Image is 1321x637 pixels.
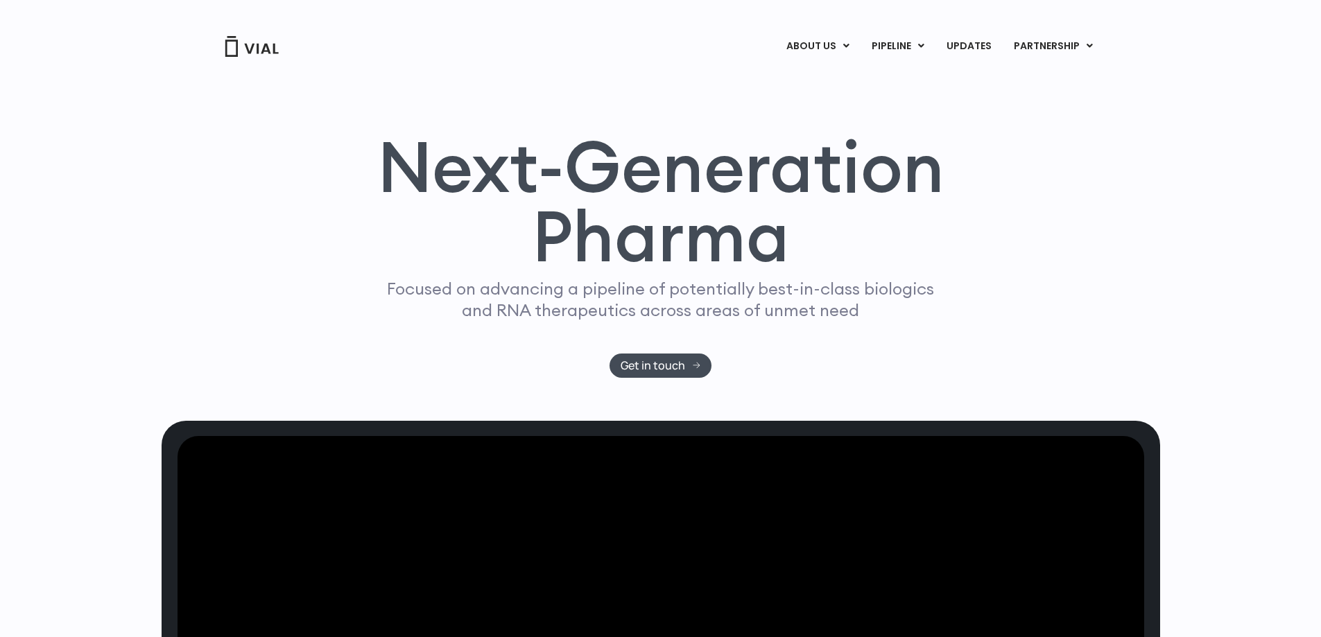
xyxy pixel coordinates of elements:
[621,360,685,371] span: Get in touch
[775,35,860,58] a: ABOUT USMenu Toggle
[861,35,935,58] a: PIPELINEMenu Toggle
[1003,35,1104,58] a: PARTNERSHIPMenu Toggle
[610,354,711,378] a: Get in touch
[224,36,279,57] img: Vial Logo
[935,35,1002,58] a: UPDATES
[361,132,961,272] h1: Next-Generation Pharma
[381,278,940,321] p: Focused on advancing a pipeline of potentially best-in-class biologics and RNA therapeutics acros...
